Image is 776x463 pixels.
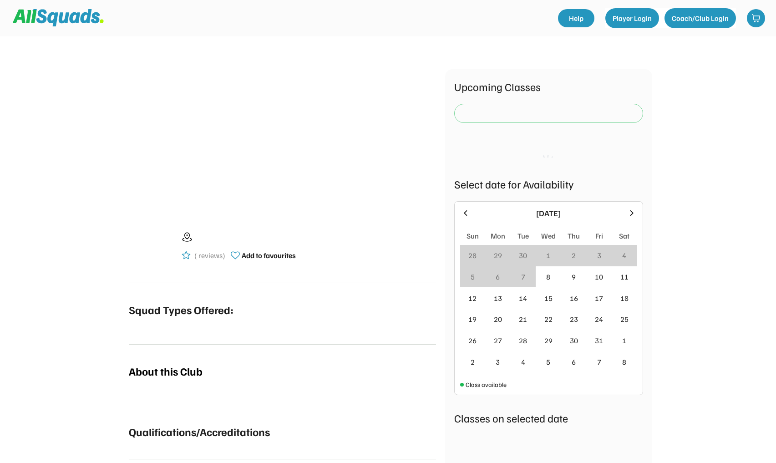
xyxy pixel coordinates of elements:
[541,230,556,241] div: Wed
[605,8,659,28] button: Player Login
[129,224,174,269] img: yH5BAEAAAAALAAAAAABAAEAAAIBRAA7
[491,230,505,241] div: Mon
[468,250,477,261] div: 28
[517,230,529,241] div: Tue
[157,69,407,205] img: yH5BAEAAAAALAAAAAABAAEAAAIBRAA7
[595,293,603,304] div: 17
[476,207,622,219] div: [DATE]
[468,293,477,304] div: 12
[494,250,502,261] div: 29
[194,250,225,261] div: ( reviews)
[595,230,603,241] div: Fri
[454,176,643,192] div: Select date for Availability
[664,8,736,28] button: Coach/Club Login
[546,356,550,367] div: 5
[546,271,550,282] div: 8
[519,335,527,346] div: 28
[467,230,479,241] div: Sun
[454,78,643,95] div: Upcoming Classes
[544,293,553,304] div: 15
[494,335,502,346] div: 27
[471,271,475,282] div: 5
[494,314,502,325] div: 20
[620,293,629,304] div: 18
[595,314,603,325] div: 24
[570,293,578,304] div: 16
[129,423,270,440] div: Qualifications/Accreditations
[521,271,525,282] div: 7
[471,356,475,367] div: 2
[558,9,594,27] a: Help
[242,250,296,261] div: Add to favourites
[468,314,477,325] div: 19
[572,271,576,282] div: 9
[454,410,643,426] div: Classes on selected date
[597,356,601,367] div: 7
[13,9,104,26] img: Squad%20Logo.svg
[496,271,500,282] div: 6
[468,335,477,346] div: 26
[494,293,502,304] div: 13
[521,356,525,367] div: 4
[597,250,601,261] div: 3
[570,314,578,325] div: 23
[466,380,507,389] div: Class available
[622,356,626,367] div: 8
[619,230,629,241] div: Sat
[595,271,603,282] div: 10
[572,356,576,367] div: 6
[568,230,580,241] div: Thu
[519,314,527,325] div: 21
[595,335,603,346] div: 31
[129,363,203,379] div: About this Club
[129,301,233,318] div: Squad Types Offered:
[496,356,500,367] div: 3
[544,314,553,325] div: 22
[570,335,578,346] div: 30
[572,250,576,261] div: 2
[519,250,527,261] div: 30
[620,314,629,325] div: 25
[519,293,527,304] div: 14
[622,335,626,346] div: 1
[544,335,553,346] div: 29
[622,250,626,261] div: 4
[620,271,629,282] div: 11
[751,14,761,23] img: shopping-cart-01%20%281%29.svg
[546,250,550,261] div: 1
